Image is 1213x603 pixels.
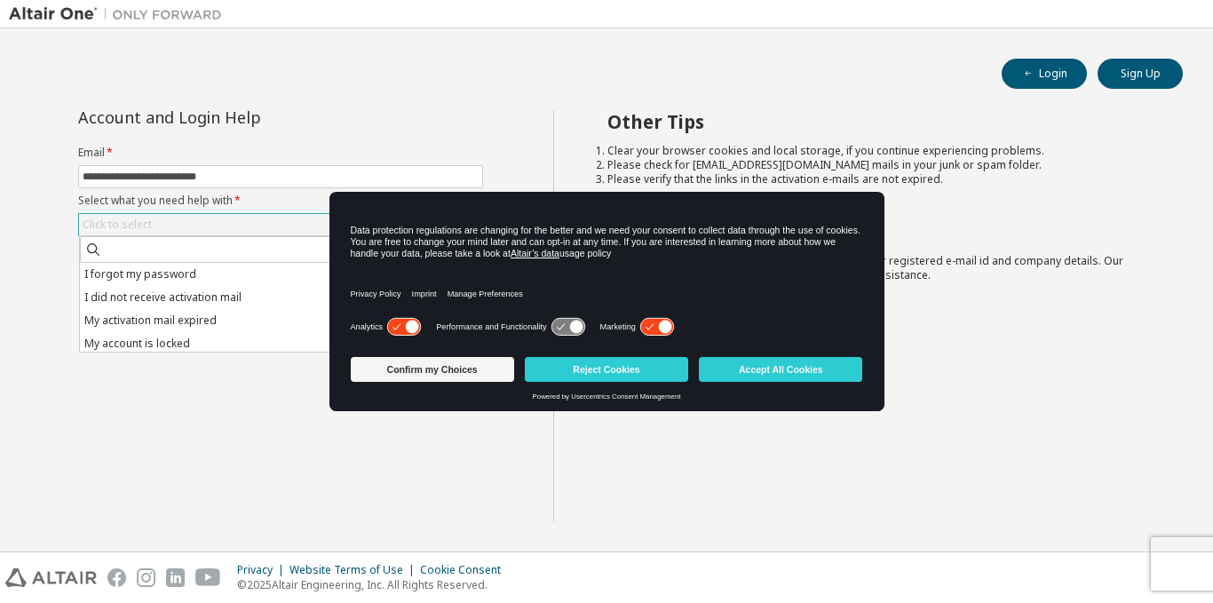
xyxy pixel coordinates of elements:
[237,563,289,577] div: Privacy
[78,146,483,160] label: Email
[420,563,511,577] div: Cookie Consent
[79,214,482,235] div: Click to select
[607,172,1152,186] li: Please verify that the links in the activation e-mails are not expired.
[80,263,480,286] li: I forgot my password
[195,568,221,587] img: youtube.svg
[1002,59,1087,89] button: Login
[78,110,402,124] div: Account and Login Help
[607,158,1152,172] li: Please check for [EMAIL_ADDRESS][DOMAIN_NAME] mails in your junk or spam folder.
[137,568,155,587] img: instagram.svg
[78,194,483,208] label: Select what you need help with
[107,568,126,587] img: facebook.svg
[83,218,152,232] div: Click to select
[607,110,1152,133] h2: Other Tips
[5,568,97,587] img: altair_logo.svg
[237,577,511,592] p: © 2025 Altair Engineering, Inc. All Rights Reserved.
[1098,59,1183,89] button: Sign Up
[9,5,231,23] img: Altair One
[166,568,185,587] img: linkedin.svg
[289,563,420,577] div: Website Terms of Use
[607,144,1152,158] li: Clear your browser cookies and local storage, if you continue experiencing problems.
